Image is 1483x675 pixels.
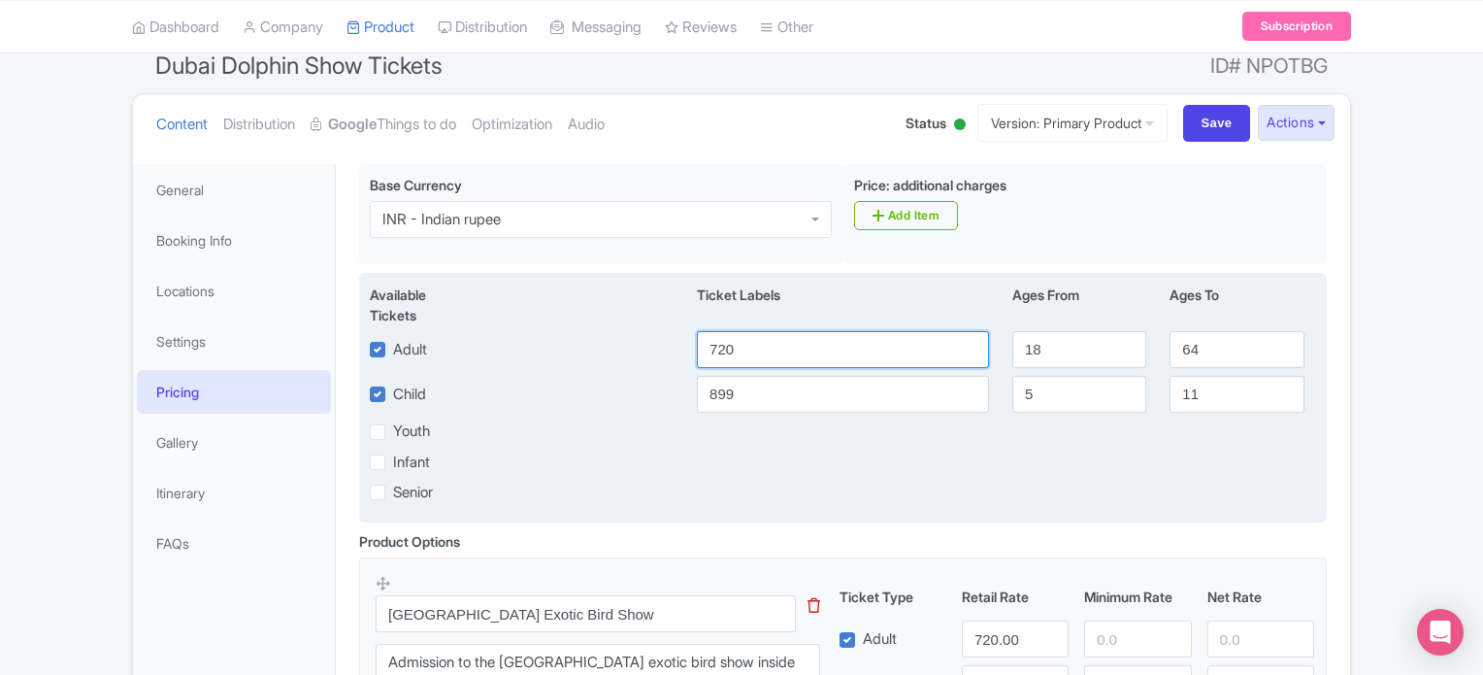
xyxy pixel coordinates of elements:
[393,339,427,361] label: Adult
[382,211,501,228] div: INR - Indian rupee
[137,269,331,313] a: Locations
[950,111,970,141] div: Active
[863,628,897,651] label: Adult
[472,94,552,155] a: Optimization
[832,587,954,607] div: Ticket Type
[854,175,1006,195] label: Price: additional charges
[1417,609,1464,656] div: Open Intercom Messenger
[137,522,331,565] a: FAQs
[137,168,331,212] a: General
[359,531,460,552] div: Product Options
[311,94,456,155] a: GoogleThings to do
[393,384,426,406] label: Child
[393,452,430,474] label: Infant
[1084,621,1191,658] input: 0.0
[137,219,331,262] a: Booking Info
[1207,621,1314,658] input: 0.0
[328,114,377,136] strong: Google
[155,51,443,80] span: Dubai Dolphin Show Tickets
[137,421,331,464] a: Gallery
[393,482,433,504] label: Senior
[697,376,989,413] input: Child
[854,201,958,230] a: Add Item
[376,595,796,632] input: Option Name
[1158,285,1315,325] div: Ages To
[137,320,331,363] a: Settings
[1183,105,1251,142] input: Save
[1210,47,1328,85] span: ID# NPOTBG
[568,94,605,155] a: Audio
[697,331,989,368] input: Adult
[685,285,1001,325] div: Ticket Labels
[137,471,331,515] a: Itinerary
[1200,587,1322,607] div: Net Rate
[954,587,1076,607] div: Retail Rate
[1242,12,1351,41] a: Subscription
[370,285,475,325] div: Available Tickets
[223,94,295,155] a: Distribution
[393,421,430,443] label: Youth
[977,104,1168,142] a: Version: Primary Product
[962,621,1069,658] input: 0.0
[156,94,208,155] a: Content
[370,177,462,193] span: Base Currency
[1076,587,1199,607] div: Minimum Rate
[1258,105,1335,141] button: Actions
[137,370,331,414] a: Pricing
[906,113,946,133] span: Status
[1001,285,1158,325] div: Ages From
